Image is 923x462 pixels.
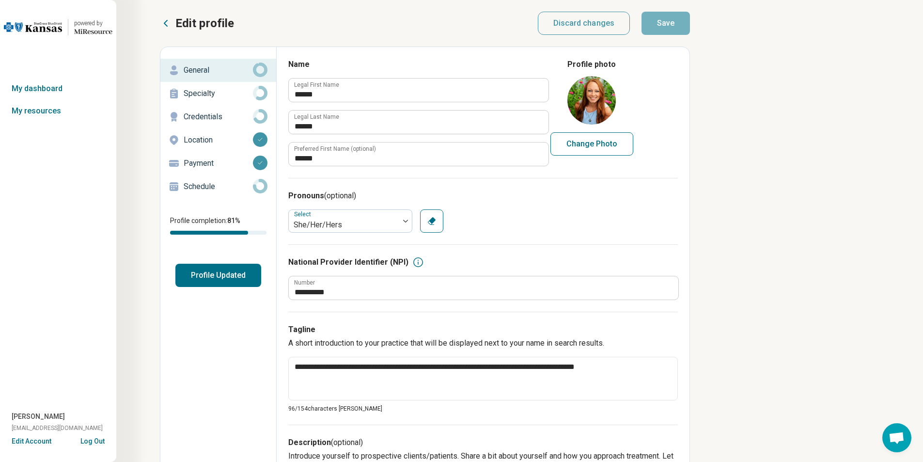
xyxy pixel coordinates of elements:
[288,337,678,349] p: A short introduction to your practice that will be displayed next to your name in search results.
[294,280,315,286] label: Number
[184,64,253,76] p: General
[567,76,616,125] img: avatar image
[184,181,253,192] p: Schedule
[160,152,276,175] a: Payment
[294,211,313,218] label: Select
[294,219,394,231] div: She/Her/Hers
[12,436,51,446] button: Edit Account
[160,175,276,198] a: Schedule
[294,146,376,152] label: Preferred First Name (optional)
[227,217,240,224] span: 81 %
[74,19,112,28] div: powered by
[324,191,356,200] span: (optional)
[4,16,62,39] img: Blue Cross Blue Shield Kansas
[80,436,105,444] button: Log Out
[160,16,234,31] button: Edit profile
[294,114,339,120] label: Legal Last Name
[331,438,363,447] span: (optional)
[160,128,276,152] a: Location
[160,105,276,128] a: Credentials
[4,16,112,39] a: Blue Cross Blue Shield Kansaspowered by
[160,82,276,105] a: Specialty
[12,424,103,432] span: [EMAIL_ADDRESS][DOMAIN_NAME]
[294,82,339,88] label: Legal First Name
[641,12,690,35] button: Save
[288,256,408,268] h3: National Provider Identifier (NPI)
[184,88,253,99] p: Specialty
[175,16,234,31] p: Edit profile
[567,59,616,70] legend: Profile photo
[288,437,678,448] h3: Description
[160,210,276,240] div: Profile completion:
[550,132,633,156] button: Change Photo
[175,264,261,287] button: Profile Updated
[288,324,678,335] h3: Tagline
[184,111,253,123] p: Credentials
[12,412,65,422] span: [PERSON_NAME]
[184,134,253,146] p: Location
[288,190,678,202] h3: Pronouns
[170,231,266,235] div: Profile completion
[538,12,630,35] button: Discard changes
[160,59,276,82] a: General
[882,423,911,452] a: Open chat
[288,404,678,413] p: 96/ 154 characters [PERSON_NAME]
[288,59,548,70] h3: Name
[184,158,253,169] p: Payment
